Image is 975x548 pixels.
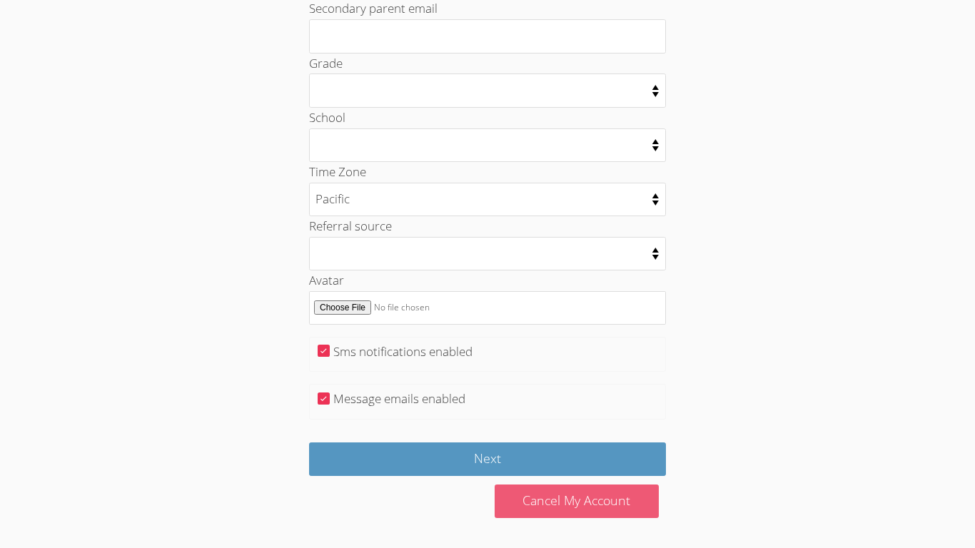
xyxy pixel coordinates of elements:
label: Grade [309,55,343,71]
label: School [309,109,345,126]
label: Avatar [309,272,344,288]
label: Time Zone [309,163,366,180]
a: Cancel My Account [495,484,659,518]
label: Sms notifications enabled [333,343,473,360]
label: Referral source [309,218,392,234]
input: Next [309,442,666,476]
label: Message emails enabled [333,390,465,407]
